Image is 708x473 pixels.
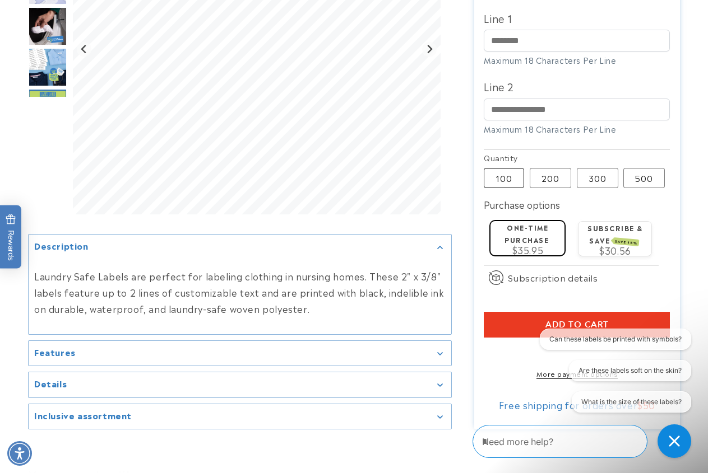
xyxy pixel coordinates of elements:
label: 500 [623,168,665,188]
span: Rewards [6,214,16,260]
button: Next slide [422,41,437,57]
h2: Description [34,240,89,251]
img: Nursing Home Iron-On - Label Land [28,48,67,87]
summary: Features [29,340,451,366]
h2: Details [34,378,67,389]
div: Go to slide 5 [28,48,67,87]
div: Go to slide 6 [28,88,67,128]
div: Maximum 18 Characters Per Line [484,54,670,66]
iframe: Gorgias Floating Chat [473,420,697,462]
legend: Quantity [484,152,519,163]
button: Add to cart [484,312,670,338]
span: $35.95 [512,243,544,256]
summary: Description [29,234,451,259]
div: Free shipping for orders over [484,399,670,410]
label: Line 1 [484,9,670,27]
span: Subscription details [508,271,598,284]
div: Accessibility Menu [7,441,32,466]
h2: Features [34,346,76,357]
img: Nursing Home Iron-On - Label Land [28,7,67,46]
label: 100 [484,168,524,188]
span: Add to cart [545,320,609,330]
div: Go to slide 4 [28,7,67,46]
label: Subscribe & save [587,223,643,245]
label: 200 [530,168,571,188]
span: $30.56 [599,243,631,257]
h2: Inclusive assortment [34,409,132,420]
label: One-time purchase [505,222,549,244]
p: Laundry Safe Labels are perfect for labeling clothing in nursing homes. These 2" x 3/8" labels fe... [34,268,446,316]
summary: Inclusive assortment [29,404,451,429]
label: Line 2 [484,77,670,95]
button: Go to last slide [77,41,92,57]
img: Nursing Home Iron-On - Label Land [28,88,67,128]
iframe: Gorgias live chat conversation starters [524,329,697,423]
label: Purchase options [484,198,560,211]
label: 300 [577,168,618,188]
span: SAVE 15% [613,237,640,246]
summary: Details [29,372,451,397]
a: More payment options [484,368,670,378]
div: Maximum 18 Characters Per Line [484,123,670,135]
